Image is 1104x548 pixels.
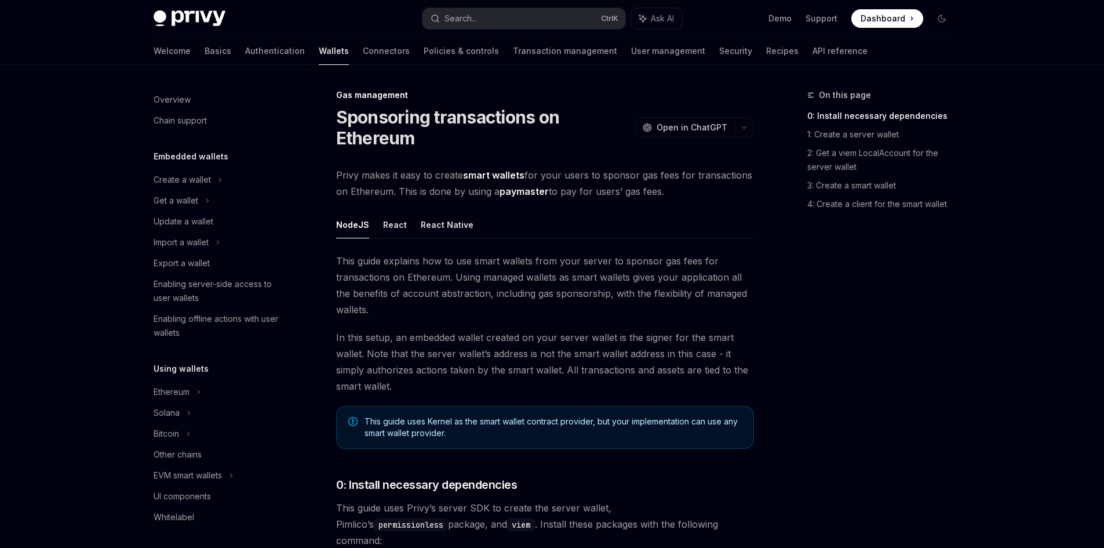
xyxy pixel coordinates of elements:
div: Enabling offline actions with user wallets [154,312,286,340]
div: Get a wallet [154,194,198,208]
a: Policies & controls [424,37,499,65]
a: Enabling server-side access to user wallets [144,274,293,309]
a: Transaction management [513,37,617,65]
div: Create a wallet [154,173,211,187]
code: permissionless [374,518,448,531]
button: Open in ChatGPT [635,118,734,137]
a: Update a wallet [144,211,293,232]
div: Import a wallet [154,235,209,249]
span: On this page [819,88,871,102]
a: 3: Create a smart wallet [807,176,960,195]
a: Whitelabel [144,507,293,528]
code: viem [507,518,535,531]
a: Security [719,37,752,65]
h5: Embedded wallets [154,150,228,164]
a: Wallets [319,37,349,65]
span: Privy makes it easy to create for your users to sponsor gas fees for transactions on Ethereum. Th... [336,167,754,199]
div: Other chains [154,448,202,462]
a: paymaster [500,186,549,198]
a: Chain support [144,110,293,131]
span: Ask AI [651,13,674,24]
div: Solana [154,406,180,420]
a: Export a wallet [144,253,293,274]
a: Recipes [766,37,799,65]
button: Ask AI [631,8,682,29]
img: dark logo [154,10,225,27]
a: Support [806,13,837,24]
a: Overview [144,89,293,110]
a: UI components [144,486,293,507]
div: Bitcoin [154,427,179,441]
button: Search...CtrlK [422,8,625,29]
span: 0: Install necessary dependencies [336,477,518,493]
a: 1: Create a server wallet [807,125,960,144]
button: NodeJS [336,211,369,238]
div: Export a wallet [154,256,210,270]
span: This guide uses Kernel as the smart wallet contract provider, but your implementation can use any... [365,416,742,439]
h1: Sponsoring transactions on Ethereum [336,107,631,148]
a: API reference [812,37,868,65]
a: Enabling offline actions with user wallets [144,309,293,343]
a: Dashboard [851,9,923,28]
a: Demo [768,13,792,24]
a: Basics [205,37,231,65]
a: User management [631,37,705,65]
a: Authentication [245,37,305,65]
a: Other chains [144,444,293,465]
a: 2: Get a viem LocalAccount for the server wallet [807,144,960,176]
span: Dashboard [861,13,905,24]
svg: Note [348,417,358,426]
button: React [383,211,407,238]
div: Chain support [154,114,207,128]
strong: smart wallets [463,169,524,181]
div: Update a wallet [154,215,213,228]
span: Open in ChatGPT [657,122,727,133]
a: 0: Install necessary dependencies [807,107,960,125]
div: Gas management [336,89,754,101]
div: Whitelabel [154,510,194,524]
div: EVM smart wallets [154,469,222,482]
div: UI components [154,489,211,503]
button: Toggle dark mode [932,9,951,28]
span: This guide explains how to use smart wallets from your server to sponsor gas fees for transaction... [336,253,754,318]
div: Overview [154,93,191,107]
span: In this setup, an embedded wallet created on your server wallet is the signer for the smart walle... [336,329,754,394]
button: React Native [421,211,473,238]
div: Enabling server-side access to user wallets [154,277,286,305]
div: Search... [444,12,477,26]
a: Connectors [363,37,410,65]
a: 4: Create a client for the smart wallet [807,195,960,213]
div: Ethereum [154,385,190,399]
a: Welcome [154,37,191,65]
h5: Using wallets [154,362,209,376]
span: Ctrl K [601,14,618,23]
